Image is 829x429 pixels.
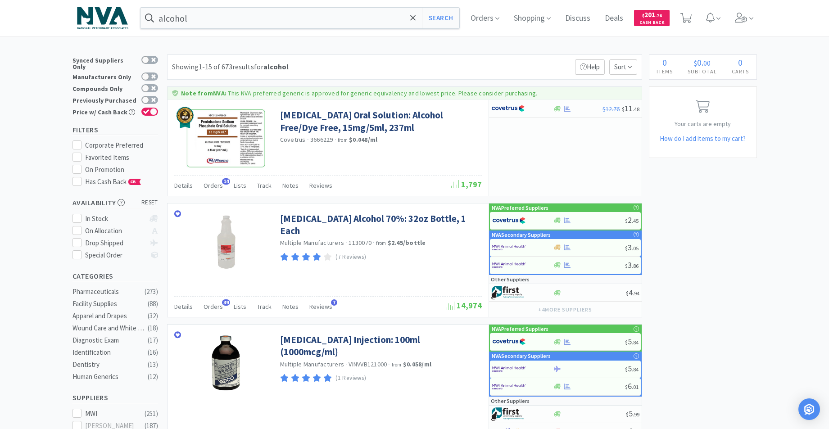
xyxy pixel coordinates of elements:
[85,140,158,151] div: Corporate Preferred
[310,135,333,144] span: 3666229
[338,137,348,143] span: from
[85,226,145,236] div: On Allocation
[625,242,639,253] span: 3
[72,56,137,70] div: Synced Suppliers Only
[373,239,375,247] span: ·
[210,334,241,392] img: 3199e72dde3c4937a8d7a22315b6dc8e_228727.png
[254,62,289,71] span: for
[625,217,628,224] span: $
[282,303,299,311] span: Notes
[145,286,158,297] div: ( 273 )
[72,347,145,358] div: Identification
[307,135,309,144] span: ·
[625,215,639,225] span: 2
[234,181,246,190] span: Lists
[72,335,145,346] div: Diagnostic Exam
[622,103,639,113] span: 11
[72,198,158,208] h5: Availability
[335,135,336,144] span: ·
[491,286,525,299] img: 67d67680309e4a0bb49a5ff0391dcc42_6.png
[703,59,711,68] span: 00
[234,303,246,311] span: Lists
[174,107,196,128] img: 9c78dd1ed3a74ee79f85ff8d97d1dd54_2.png
[626,411,629,418] span: $
[492,362,526,376] img: f6b2451649754179b5b4e0c70c3f7cb0_2.png
[694,59,697,68] span: $
[798,398,820,420] div: Open Intercom Messenger
[492,380,526,393] img: f6b2451649754179b5b4e0c70c3f7cb0_2.png
[85,213,145,224] div: In Stock
[626,408,639,419] span: 5
[632,262,639,269] span: . 86
[649,67,680,76] h4: Items
[309,303,332,311] span: Reviews
[72,125,158,135] h5: Filters
[280,360,344,368] a: Multiple Manufacturers
[642,10,662,19] span: 201
[174,181,193,190] span: Details
[738,57,743,68] span: 0
[72,72,137,80] div: Manufacturers Only
[422,8,459,28] button: Search
[492,335,526,348] img: 77fca1acd8b6420a9015268ca798ef17_1.png
[492,214,526,227] img: 77fca1acd8b6420a9015268ca798ef17_1.png
[280,239,344,247] a: Multiple Manufacturers
[282,181,299,190] span: Notes
[85,408,141,419] div: MWI
[72,271,158,281] h5: Categories
[602,105,620,113] span: $12.76
[655,13,662,18] span: . 76
[625,381,639,391] span: 6
[349,135,377,144] strong: $0.048 / ml
[403,360,431,368] strong: $0.058 / ml
[632,245,639,252] span: . 05
[85,250,145,261] div: Special Order
[388,360,390,368] span: ·
[633,106,639,113] span: . 48
[85,164,158,175] div: On Promotion
[72,2,133,34] img: 63c5bf86fc7e40bdb3a5250099754568_2.png
[625,339,628,346] span: $
[85,152,158,163] div: Favorited Items
[85,238,145,248] div: Drop Shipped
[622,106,625,113] span: $
[280,135,306,144] a: Covetrus
[649,133,757,144] h5: How do I add items to my cart?
[626,290,629,297] span: $
[632,366,639,373] span: . 84
[228,89,537,97] p: This NVA preferred generic is approved for generic equivalency and lowest price. Please consider ...
[145,408,158,419] div: ( 251 )
[335,253,366,262] p: (7 Reviews)
[642,13,644,18] span: $
[141,198,158,208] span: reset
[625,262,628,269] span: $
[72,298,145,309] div: Facility Supplies
[697,57,702,68] span: 0
[148,347,158,358] div: ( 16 )
[492,241,526,254] img: f6b2451649754179b5b4e0c70c3f7cb0_2.png
[85,177,141,186] span: Has Cash Back
[491,407,525,421] img: 67d67680309e4a0bb49a5ff0391dcc42_6.png
[204,181,223,190] span: Orders
[72,323,145,334] div: Wound Care and White Goods
[388,239,426,247] strong: $2.45 / bottle
[204,303,223,311] span: Orders
[72,393,158,403] h5: Suppliers
[140,8,460,28] input: Search by item, sku, manufacturer, ingredient, size...
[633,290,639,297] span: . 94
[72,84,137,92] div: Compounds Only
[197,212,255,271] img: 7e01559d83e743b592d48efe0ddda387_93538.jpeg
[625,363,639,374] span: 5
[451,179,482,190] span: 1,797
[335,374,366,383] p: (1 Reviews)
[632,384,639,390] span: . 01
[148,323,158,334] div: ( 18 )
[72,359,145,370] div: Dentistry
[280,212,480,237] a: [MEDICAL_DATA] Alcohol 70%: 32oz Bottle, 1 Each
[625,336,639,347] span: 5
[331,299,337,306] span: 7
[534,303,596,316] button: +4more suppliers
[349,360,387,368] span: VINVVB121000
[625,260,639,270] span: 3
[222,178,230,185] span: 14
